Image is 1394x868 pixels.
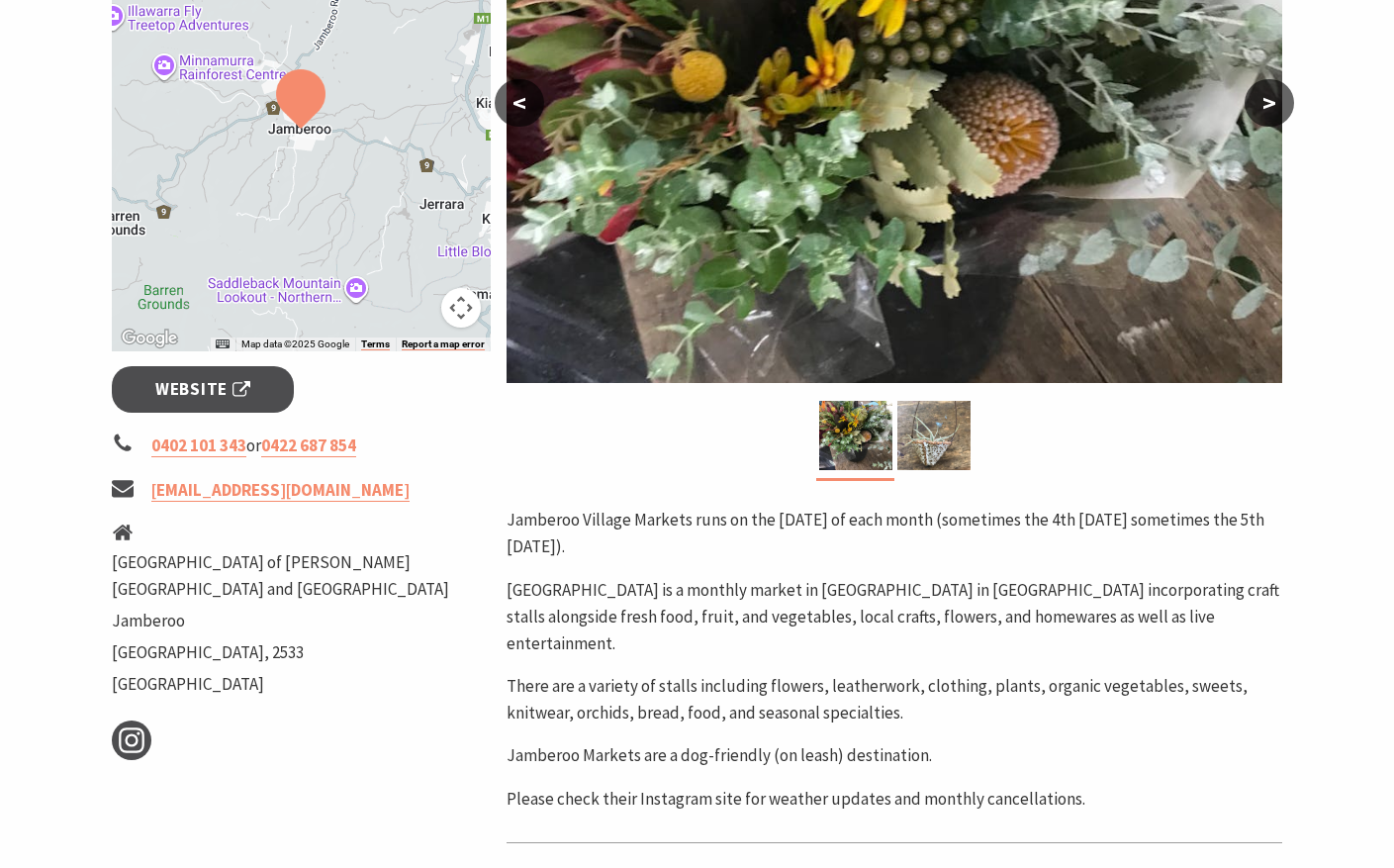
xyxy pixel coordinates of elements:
button: Map camera controls [441,288,481,328]
button: < [495,79,544,127]
img: Native bunches [819,401,892,470]
li: [GEOGRAPHIC_DATA] of [PERSON_NAME][GEOGRAPHIC_DATA] and [GEOGRAPHIC_DATA] [112,549,492,603]
button: > [1245,79,1294,127]
a: 0422 687 854 [261,434,356,457]
li: Jamberoo [112,608,492,634]
p: Please check their Instagram site for weather updates and monthly cancellations. [507,786,1282,813]
p: There are a variety of stalls including flowers, leatherwork, clothing, plants, organic vegetable... [507,673,1282,726]
p: Jamberoo Village Markets runs on the [DATE] of each month (sometimes the 4th [DATE] sometimes the... [507,507,1282,560]
span: Map data ©2025 Google [241,338,349,349]
a: Report a map error [402,338,485,350]
a: 0402 101 343 [151,434,246,457]
a: [EMAIL_ADDRESS][DOMAIN_NAME] [151,479,410,502]
p: Jamberoo Markets are a dog-friendly (on leash) destination. [507,742,1282,769]
li: [GEOGRAPHIC_DATA] [112,671,492,698]
button: Keyboard shortcuts [216,338,230,351]
a: Website [112,366,295,413]
p: [GEOGRAPHIC_DATA] is a monthly market in [GEOGRAPHIC_DATA] in [GEOGRAPHIC_DATA] incorporating cra... [507,577,1282,658]
a: Terms (opens in new tab) [361,338,390,350]
a: Open this area in Google Maps (opens a new window) [117,326,182,351]
li: [GEOGRAPHIC_DATA], 2533 [112,639,492,666]
li: or [112,433,492,459]
span: Website [155,376,250,403]
img: Google [117,326,182,351]
img: local ceramics [897,401,971,470]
